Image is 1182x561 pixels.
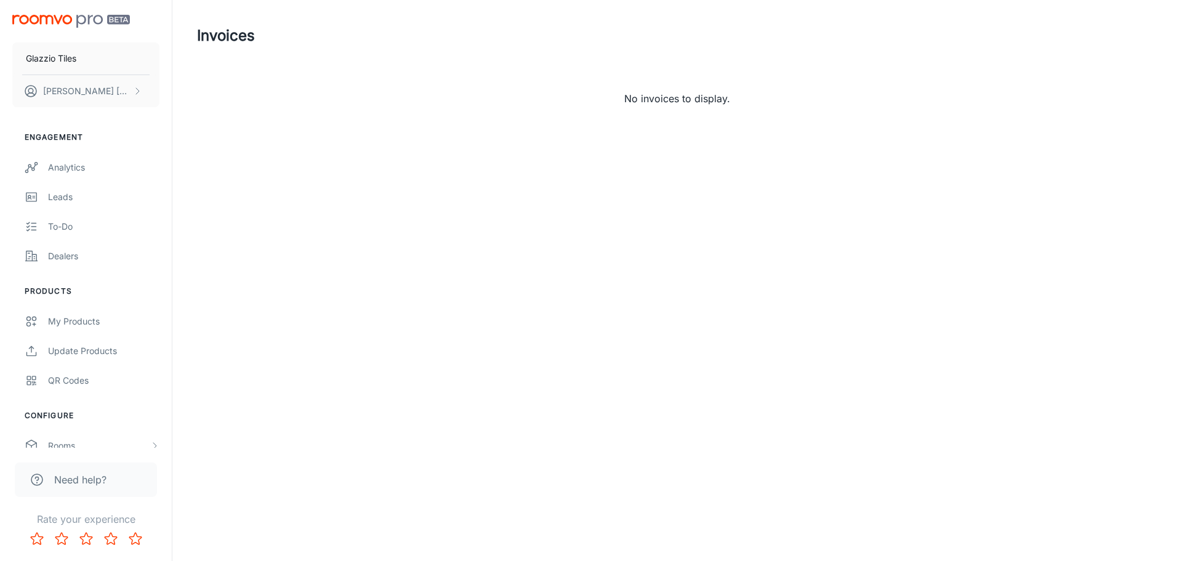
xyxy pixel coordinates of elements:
[48,161,159,174] div: Analytics
[12,15,130,28] img: Roomvo PRO Beta
[197,25,255,47] h1: Invoices
[12,42,159,75] button: Glazzio Tiles
[26,52,76,65] p: Glazzio Tiles
[12,75,159,107] button: [PERSON_NAME] [PERSON_NAME]
[43,84,130,98] p: [PERSON_NAME] [PERSON_NAME]
[212,91,1143,106] p: No invoices to display.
